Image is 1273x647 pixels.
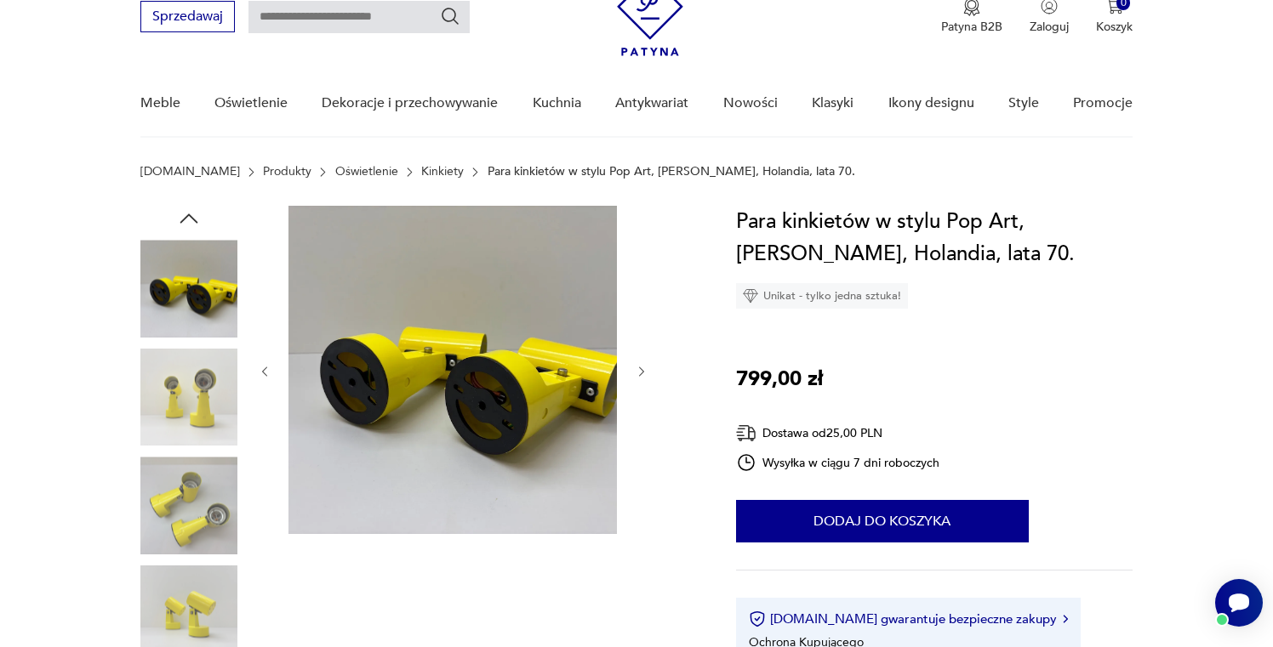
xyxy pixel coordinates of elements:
[736,423,940,444] div: Dostawa od 25,00 PLN
[533,71,581,136] a: Kuchnia
[488,165,855,179] p: Para kinkietów w stylu Pop Art, [PERSON_NAME], Holandia, lata 70.
[140,457,237,553] img: Zdjęcie produktu Para kinkietów w stylu Pop Art, Phillips, Holandia, lata 70.
[322,71,498,136] a: Dekoracje i przechowywanie
[615,71,688,136] a: Antykwariat
[736,500,1029,542] button: Dodaj do koszyka
[140,12,235,24] a: Sprzedawaj
[736,452,940,473] div: Wysyłka w ciągu 7 dni roboczych
[288,206,617,534] img: Zdjęcie produktu Para kinkietów w stylu Pop Art, Phillips, Holandia, lata 70.
[140,240,237,337] img: Zdjęcie produktu Para kinkietów w stylu Pop Art, Phillips, Holandia, lata 70.
[1063,615,1068,623] img: Ikona strzałki w prawo
[888,71,974,136] a: Ikony designu
[440,6,460,26] button: Szukaj
[749,610,766,627] img: Ikona certyfikatu
[1096,19,1133,35] p: Koszyk
[749,610,1068,627] button: [DOMAIN_NAME] gwarantuje bezpieczne zakupy
[140,165,240,179] a: [DOMAIN_NAME]
[1215,579,1263,627] iframe: Smartsupp widget button
[1030,19,1069,35] p: Zaloguj
[743,288,758,304] img: Ikona diamentu
[140,1,235,32] button: Sprzedawaj
[421,165,464,179] a: Kinkiety
[335,165,398,179] a: Oświetlenie
[263,165,311,179] a: Produkty
[723,71,778,136] a: Nowości
[1073,71,1133,136] a: Promocje
[736,423,756,444] img: Ikona dostawy
[941,19,1002,35] p: Patyna B2B
[140,349,237,446] img: Zdjęcie produktu Para kinkietów w stylu Pop Art, Phillips, Holandia, lata 70.
[1008,71,1039,136] a: Style
[214,71,288,136] a: Oświetlenie
[736,283,908,309] div: Unikat - tylko jedna sztuka!
[736,363,823,395] p: 799,00 zł
[812,71,853,136] a: Klasyki
[140,71,180,136] a: Meble
[736,206,1133,270] h1: Para kinkietów w stylu Pop Art, [PERSON_NAME], Holandia, lata 70.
